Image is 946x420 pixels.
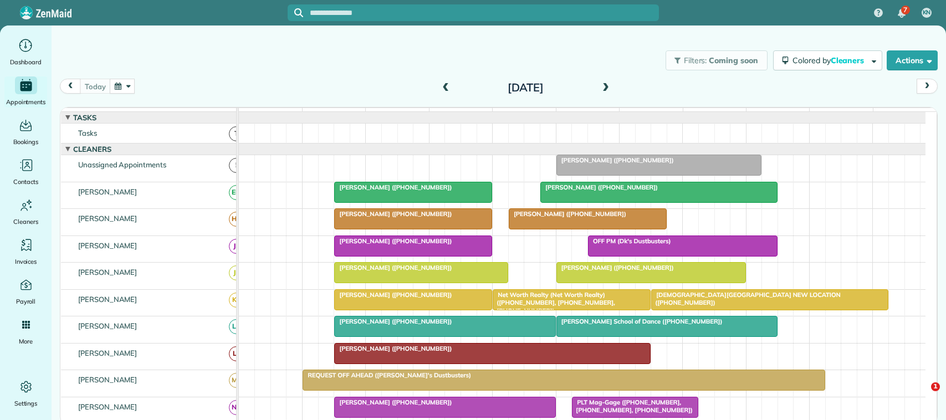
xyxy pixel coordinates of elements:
[908,382,935,409] iframe: Intercom live chat
[887,50,938,70] button: Actions
[76,295,140,304] span: [PERSON_NAME]
[10,57,42,68] span: Dashboard
[890,1,913,25] div: 7 unread notifications
[229,239,244,254] span: JB
[60,79,81,94] button: prev
[334,237,452,245] span: [PERSON_NAME] ([PHONE_NUMBER])
[587,237,672,245] span: OFF PM (Dk's Dustbusters)
[71,145,114,153] span: Cleaners
[13,136,39,147] span: Bookings
[683,110,703,119] span: 2pm
[76,129,99,137] span: Tasks
[13,176,38,187] span: Contacts
[792,55,868,65] span: Colored by
[4,37,47,68] a: Dashboard
[556,156,674,164] span: [PERSON_NAME] ([PHONE_NUMBER])
[80,79,110,94] button: today
[620,110,639,119] span: 1pm
[229,158,244,173] span: !
[556,110,580,119] span: 12pm
[334,317,452,325] span: [PERSON_NAME] ([PHONE_NUMBER])
[493,110,518,119] span: 11am
[456,81,595,94] h2: [DATE]
[229,346,244,361] span: LF
[229,319,244,334] span: LS
[76,268,140,276] span: [PERSON_NAME]
[14,398,38,409] span: Settings
[302,371,472,379] span: REQUEST OFF AHEAD ([PERSON_NAME]'s Dustbusters)
[571,398,693,414] span: PLT Mag-Gage ([PHONE_NUMBER], [PHONE_NUMBER], [PHONE_NUMBER])
[76,375,140,384] span: [PERSON_NAME]
[4,236,47,267] a: Invoices
[334,183,452,191] span: [PERSON_NAME] ([PHONE_NUMBER])
[556,264,674,272] span: [PERSON_NAME] ([PHONE_NUMBER])
[4,116,47,147] a: Bookings
[76,241,140,250] span: [PERSON_NAME]
[239,110,259,119] span: 7am
[931,382,940,391] span: 1
[288,8,303,17] button: Focus search
[684,55,707,65] span: Filters:
[873,110,893,119] span: 5pm
[76,160,168,169] span: Unassigned Appointments
[366,110,386,119] span: 9am
[76,349,140,357] span: [PERSON_NAME]
[229,265,244,280] span: JR
[4,196,47,227] a: Cleaners
[19,336,33,347] span: More
[651,291,841,306] span: [DEMOGRAPHIC_DATA][GEOGRAPHIC_DATA] NEW LOCATION ([PHONE_NUMBER])
[917,79,938,94] button: next
[303,110,323,119] span: 8am
[334,291,452,299] span: [PERSON_NAME] ([PHONE_NUMBER])
[229,185,244,200] span: EM
[746,110,766,119] span: 3pm
[773,50,882,70] button: Colored byCleaners
[16,296,36,307] span: Payroll
[810,110,829,119] span: 4pm
[229,126,244,141] span: T
[709,55,759,65] span: Coming soon
[508,210,627,218] span: [PERSON_NAME] ([PHONE_NUMBER])
[556,317,723,325] span: [PERSON_NAME] School of Dance ([PHONE_NUMBER])
[923,8,931,17] span: KN
[429,110,454,119] span: 10am
[334,210,452,218] span: [PERSON_NAME] ([PHONE_NUMBER])
[4,276,47,307] a: Payroll
[6,96,46,107] span: Appointments
[4,156,47,187] a: Contacts
[229,400,244,415] span: NN
[76,321,140,330] span: [PERSON_NAME]
[76,214,140,223] span: [PERSON_NAME]
[4,378,47,409] a: Settings
[76,402,140,411] span: [PERSON_NAME]
[229,373,244,388] span: MB
[294,8,303,17] svg: Focus search
[76,187,140,196] span: [PERSON_NAME]
[903,6,907,14] span: 7
[334,264,452,272] span: [PERSON_NAME] ([PHONE_NUMBER])
[334,398,452,406] span: [PERSON_NAME] ([PHONE_NUMBER])
[492,291,615,315] span: Net Worth Realty (Net Worth Realty) ([PHONE_NUMBER], [PHONE_NUMBER], [PHONE_NUMBER])
[4,76,47,107] a: Appointments
[540,183,658,191] span: [PERSON_NAME] ([PHONE_NUMBER])
[334,345,452,352] span: [PERSON_NAME] ([PHONE_NUMBER])
[71,113,99,122] span: Tasks
[13,216,38,227] span: Cleaners
[229,212,244,227] span: HC
[229,293,244,308] span: KB
[15,256,37,267] span: Invoices
[831,55,866,65] span: Cleaners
